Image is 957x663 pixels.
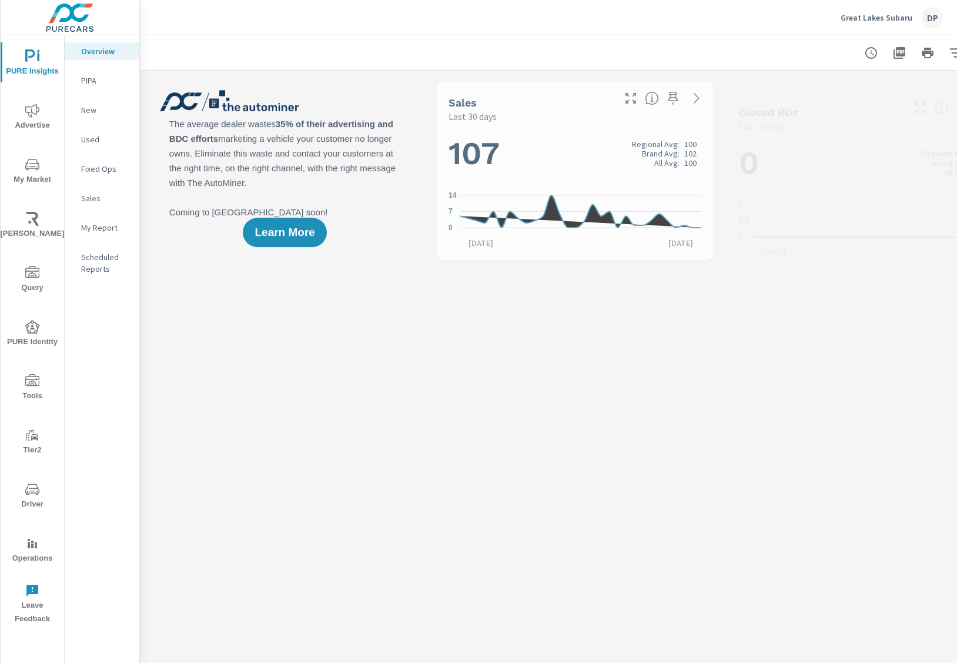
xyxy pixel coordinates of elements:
[654,158,680,168] p: All Avg:
[739,216,749,225] text: 0.5
[255,227,314,238] span: Learn More
[642,149,680,158] p: Brand Avg:
[935,101,949,115] span: Number of Repair Orders Closed by the selected dealership group over the selected time range. [So...
[645,91,659,105] span: Number of vehicles sold by the dealership over the selected date range. [Source: This data is sou...
[922,7,943,28] div: DP
[81,104,130,116] p: New
[65,42,139,60] div: Overview
[4,266,61,295] span: Query
[81,75,130,86] p: PIPA
[739,233,743,241] text: 0
[460,237,501,249] p: [DATE]
[684,158,697,168] p: 100
[243,218,326,247] button: Learn More
[449,207,453,215] text: 7
[4,212,61,241] span: [PERSON_NAME]
[888,41,911,65] button: "Export Report to PDF"
[81,251,130,275] p: Scheduled Reports
[841,12,912,23] p: Great Lakes Subaru
[916,41,939,65] button: Print Report
[65,131,139,148] div: Used
[81,134,130,145] p: Used
[664,89,682,108] span: Save this to your personalized report
[449,109,497,124] p: Last 30 days
[4,537,61,565] span: Operations
[4,428,61,457] span: Tier2
[4,320,61,349] span: PURE Identity
[4,104,61,132] span: Advertise
[687,89,706,108] a: See more details in report
[449,134,701,174] h1: 107
[660,237,701,249] p: [DATE]
[65,219,139,236] div: My Report
[81,163,130,175] p: Fixed Ops
[65,248,139,278] div: Scheduled Reports
[449,191,457,199] text: 14
[65,101,139,119] div: New
[753,246,794,258] p: [DATE]
[739,201,743,209] text: 1
[4,584,61,626] span: Leave Feedback
[81,222,130,234] p: My Report
[449,96,477,109] h5: Sales
[81,45,130,57] p: Overview
[684,149,697,158] p: 102
[4,158,61,186] span: My Market
[4,482,61,511] span: Driver
[449,224,453,232] text: 0
[65,72,139,89] div: PIPA
[621,89,640,108] button: Make Fullscreen
[4,49,61,78] span: PURE Insights
[739,119,787,133] p: Last 30 days
[739,106,798,118] h5: Closed ROs
[632,139,680,149] p: Regional Avg:
[65,189,139,207] div: Sales
[4,374,61,403] span: Tools
[81,192,130,204] p: Sales
[911,98,930,117] button: Make Fullscreen
[684,139,697,149] p: 100
[65,160,139,178] div: Fixed Ops
[1,35,64,631] div: nav menu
